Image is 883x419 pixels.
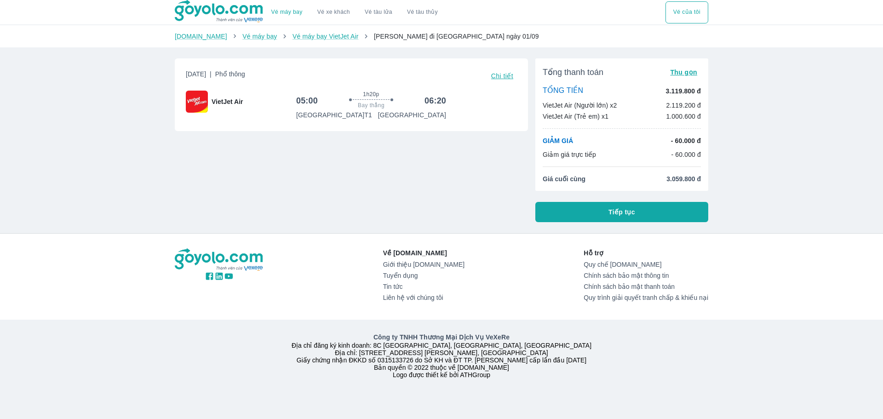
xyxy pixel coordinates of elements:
[543,136,573,145] p: GIẢM GIÁ
[670,69,697,76] span: Thu gọn
[584,248,708,258] p: Hỗ trợ
[543,112,608,121] p: VietJet Air (Trẻ em) x1
[264,1,445,23] div: choose transportation mode
[665,1,708,23] button: Vé của tôi
[358,102,384,109] span: Bay thẳng
[671,150,701,159] p: - 60.000 đ
[383,294,464,301] a: Liên hệ với chúng tôi
[608,207,635,217] span: Tiếp tục
[424,95,446,106] h6: 06:20
[584,272,708,279] a: Chính sách bảo mật thông tin
[210,70,212,78] span: |
[584,283,708,290] a: Chính sách bảo mật thanh toán
[175,32,708,41] nav: breadcrumb
[363,91,379,98] span: 1h20p
[378,110,446,120] p: [GEOGRAPHIC_DATA]
[543,86,583,96] p: TỔNG TIỀN
[584,261,708,268] a: Quy chế [DOMAIN_NAME]
[177,333,706,342] p: Công ty TNHH Thương Mại Dịch Vụ VeXeRe
[383,272,464,279] a: Tuyển dụng
[296,110,372,120] p: [GEOGRAPHIC_DATA] T1
[584,294,708,301] a: Quy trình giải quyết tranh chấp & khiếu nại
[357,1,400,23] a: Vé tàu lửa
[543,150,596,159] p: Giảm giá trực tiếp
[175,33,227,40] a: [DOMAIN_NAME]
[400,1,445,23] button: Vé tàu thủy
[543,67,603,78] span: Tổng thanh toán
[271,9,303,16] a: Vé máy bay
[666,112,701,121] p: 1.000.600 đ
[543,101,617,110] p: VietJet Air (Người lớn) x2
[374,33,539,40] span: [PERSON_NAME] đi [GEOGRAPHIC_DATA] ngày 01/09
[383,283,464,290] a: Tin tức
[665,1,708,23] div: choose transportation mode
[242,33,277,40] a: Vé máy bay
[671,136,701,145] p: - 60.000 đ
[491,72,513,80] span: Chi tiết
[296,95,318,106] h6: 05:00
[215,70,245,78] span: Phổ thông
[666,174,701,184] span: 3.059.800 đ
[175,248,264,271] img: logo
[487,69,517,82] button: Chi tiết
[543,174,585,184] span: Giá cuối cùng
[212,97,243,106] span: VietJet Air
[535,202,708,222] button: Tiếp tục
[186,69,245,82] span: [DATE]
[666,86,701,96] p: 3.119.800 đ
[666,101,701,110] p: 2.119.200 đ
[383,261,464,268] a: Giới thiệu [DOMAIN_NAME]
[317,9,350,16] a: Vé xe khách
[169,333,714,379] div: Địa chỉ đăng ký kinh doanh: 8C [GEOGRAPHIC_DATA], [GEOGRAPHIC_DATA], [GEOGRAPHIC_DATA] Địa chỉ: [...
[383,248,464,258] p: Về [DOMAIN_NAME]
[292,33,358,40] a: Vé máy bay VietJet Air
[666,66,701,79] button: Thu gọn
